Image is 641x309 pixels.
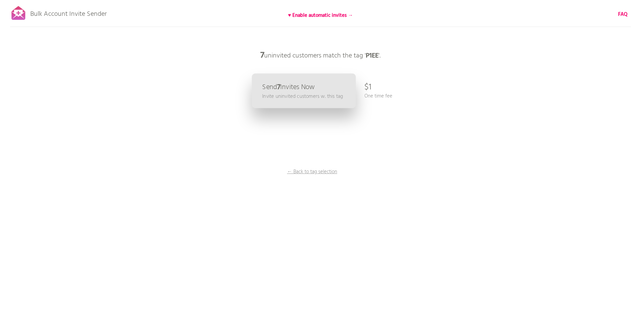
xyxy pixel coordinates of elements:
[277,82,280,93] b: 7
[618,11,628,18] a: FAQ
[262,92,343,100] p: Invite uninvited customers w. this tag
[220,45,422,66] p: uninvited customers match the tag ' '.
[618,10,628,18] b: FAQ
[364,92,392,100] p: One time fee
[260,49,264,62] b: 7
[366,50,379,61] b: P1EE
[364,77,371,98] p: $1
[30,4,107,21] p: Bulk Account Invite Sender
[262,84,315,91] p: Send Invites Now
[287,168,337,176] p: ← Back to tag selection
[252,74,356,108] a: Send7Invites Now Invite uninvited customers w. this tag
[288,11,353,20] b: ♥ Enable automatic invites →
